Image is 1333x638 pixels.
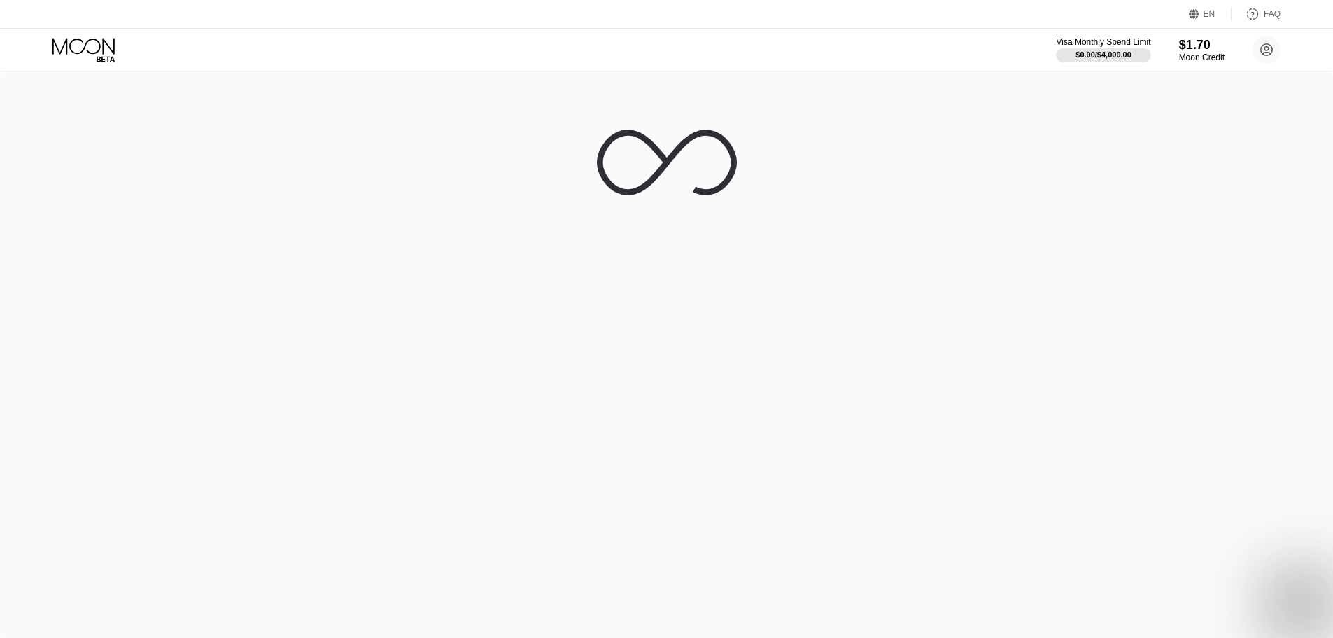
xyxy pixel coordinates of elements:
div: Visa Monthly Spend Limit$0.00/$4,000.00 [1056,37,1150,62]
div: $0.00 / $4,000.00 [1075,50,1131,59]
div: Visa Monthly Spend Limit [1056,37,1150,47]
div: EN [1204,9,1215,19]
div: FAQ [1232,7,1281,21]
iframe: Number of unread messages [1297,579,1325,593]
div: Moon Credit [1179,53,1225,62]
div: EN [1189,7,1232,21]
div: $1.70Moon Credit [1179,38,1225,62]
div: $1.70 [1179,38,1225,53]
div: FAQ [1264,9,1281,19]
iframe: Button to launch messaging window, 1 unread message [1277,582,1322,627]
